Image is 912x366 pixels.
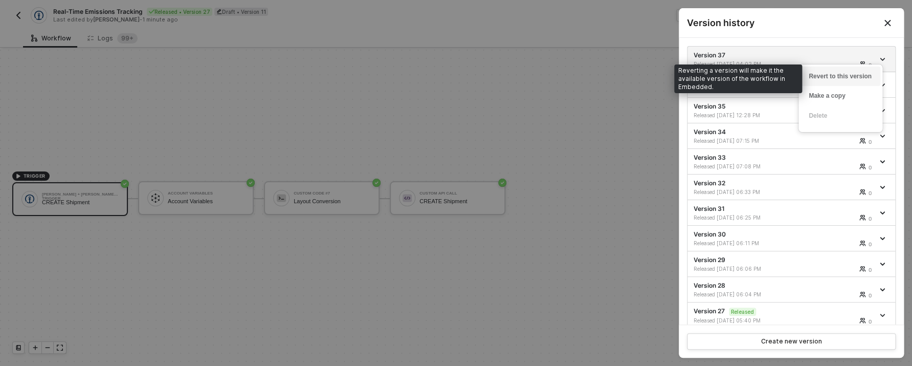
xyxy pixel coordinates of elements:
[694,214,785,221] div: Released [DATE] 06:25 PM
[880,159,887,164] span: icon-arrow-down
[694,163,785,170] div: Released [DATE] 07:08 PM
[809,91,872,101] div: Make a copy
[674,64,802,93] div: Reverting a version will make it the available version of the workflow in Embedded.
[869,163,872,171] div: 0
[880,236,887,241] span: icon-arrow-down
[880,262,887,267] span: icon-arrow-down
[694,102,874,119] div: Version 35
[687,16,896,29] div: Version history
[869,266,872,274] div: 0
[859,240,866,246] span: icon-users
[694,265,785,272] div: Released [DATE] 06:06 PM
[880,287,887,292] span: icon-arrow-down
[869,61,872,69] div: 0
[694,112,785,119] div: Released [DATE] 12:28 PM
[694,291,785,298] div: Released [DATE] 06:04 PM
[694,127,874,144] div: Version 34
[859,189,866,195] span: icon-users
[687,333,896,350] button: Create new version
[869,291,872,299] div: 0
[729,308,756,316] sup: Released
[880,185,887,190] span: icon-arrow-down
[859,138,866,144] span: icon-users
[869,189,872,197] div: 0
[859,214,866,221] span: icon-users
[880,210,887,216] span: icon-arrow-down
[871,8,904,37] button: Close
[880,313,887,318] span: icon-arrow-down
[694,230,874,247] div: Version 30
[859,61,866,67] span: icon-users
[880,57,887,62] span: icon-arrow-down
[809,111,872,121] div: Delete
[880,108,887,113] span: icon-arrow-down
[859,163,866,169] span: icon-users
[880,134,887,139] span: icon-arrow-down
[694,137,785,144] div: Released [DATE] 07:15 PM
[859,291,866,297] span: icon-users
[694,281,874,298] div: Version 28
[694,204,874,221] div: Version 31
[859,317,866,324] span: icon-users
[694,307,874,324] div: Version 27
[694,51,874,68] div: Version 37
[869,240,872,248] div: 0
[869,138,872,146] div: 0
[859,266,866,272] span: icon-users
[694,317,785,324] div: Released [DATE] 05:40 PM
[694,153,874,170] div: Version 33
[809,72,872,81] div: Revert to this version
[869,317,872,326] div: 0
[761,337,822,346] div: Create new version
[694,255,874,272] div: Version 29
[880,82,887,88] span: icon-arrow-down
[694,240,785,247] div: Released [DATE] 06:11 PM
[694,179,874,196] div: Version 32
[869,214,872,223] div: 0
[694,188,785,196] div: Released [DATE] 06:33 PM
